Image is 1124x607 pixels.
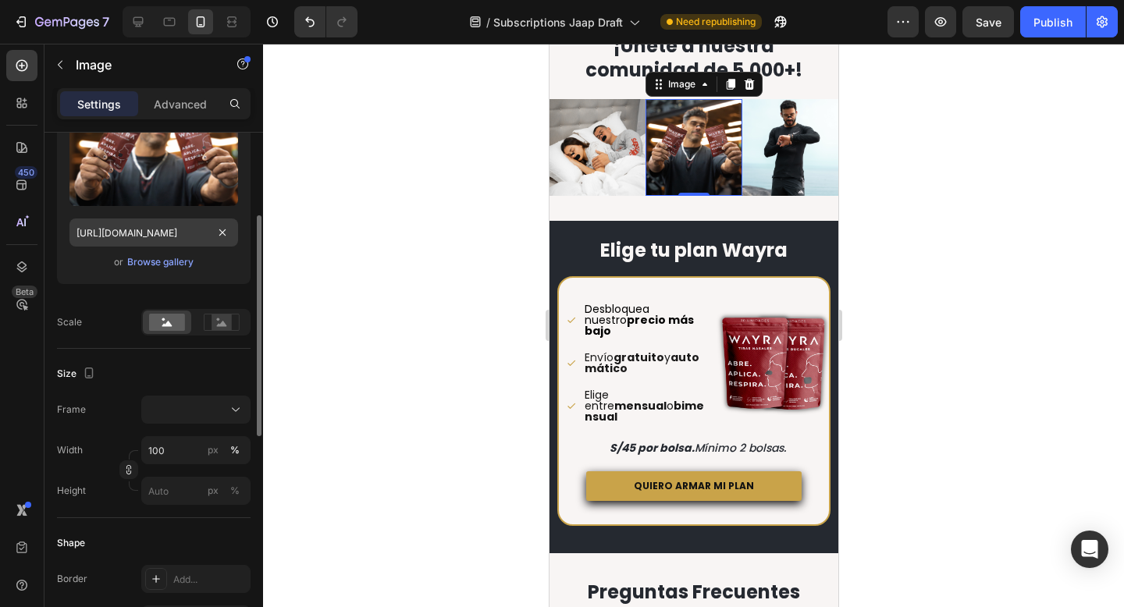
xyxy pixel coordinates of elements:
[976,16,1001,29] span: Save
[35,306,150,332] span: Envío y
[226,481,244,500] button: px
[37,428,253,457] button: <p>QUIERO ARMAR MI PLAN</p>
[294,6,357,37] div: Undo/Redo
[77,96,121,112] p: Settings
[35,268,144,295] strong: precio más bajo
[204,481,222,500] button: %
[38,535,251,561] strong: Preguntas Frecuentes
[76,55,208,74] p: Image
[57,572,87,586] div: Border
[35,306,150,332] strong: automático
[127,255,194,269] div: Browse gallery
[141,477,251,505] input: px%
[226,441,244,460] button: px
[173,573,247,587] div: Add...
[15,166,37,179] div: 450
[96,55,192,151] img: Alt Image
[57,536,85,550] div: Shape
[57,315,82,329] div: Scale
[154,96,207,112] p: Advanced
[35,354,155,381] strong: bimensual
[208,484,219,498] div: px
[102,12,109,31] p: 7
[204,441,222,460] button: %
[35,343,155,381] span: Elige entre o
[69,108,238,206] img: preview-image
[6,6,116,37] button: 7
[116,34,149,48] div: Image
[962,6,1014,37] button: Save
[57,364,98,385] div: Size
[550,44,838,607] iframe: Design area
[167,262,279,374] img: Wayra
[60,396,145,412] strong: S/45 por bolsa.
[57,443,83,457] label: Width
[208,443,219,457] div: px
[230,484,240,498] div: %
[12,286,37,298] div: Beta
[230,443,240,457] div: %
[57,484,86,498] label: Height
[114,253,123,272] span: or
[64,306,115,321] strong: gratuito
[23,193,265,220] h2: Elige tu plan Wayra
[69,218,238,247] input: https://example.com/image.jpg
[126,254,194,270] button: Browse gallery
[141,436,251,464] input: px%
[1071,531,1108,568] div: Open Intercom Messenger
[193,55,289,151] img: Alt Image
[1033,14,1072,30] div: Publish
[1020,6,1086,37] button: Publish
[676,15,756,29] span: Need republishing
[60,396,237,412] i: Mínimo 2 bolsas.
[57,403,86,417] label: Frame
[486,14,490,30] span: /
[84,434,205,451] p: QUIERO ARMAR MI PLAN
[493,14,623,30] span: Subscriptions Jaap Draft
[65,354,117,370] strong: mensual
[35,257,144,295] span: Desbloquea nuestro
